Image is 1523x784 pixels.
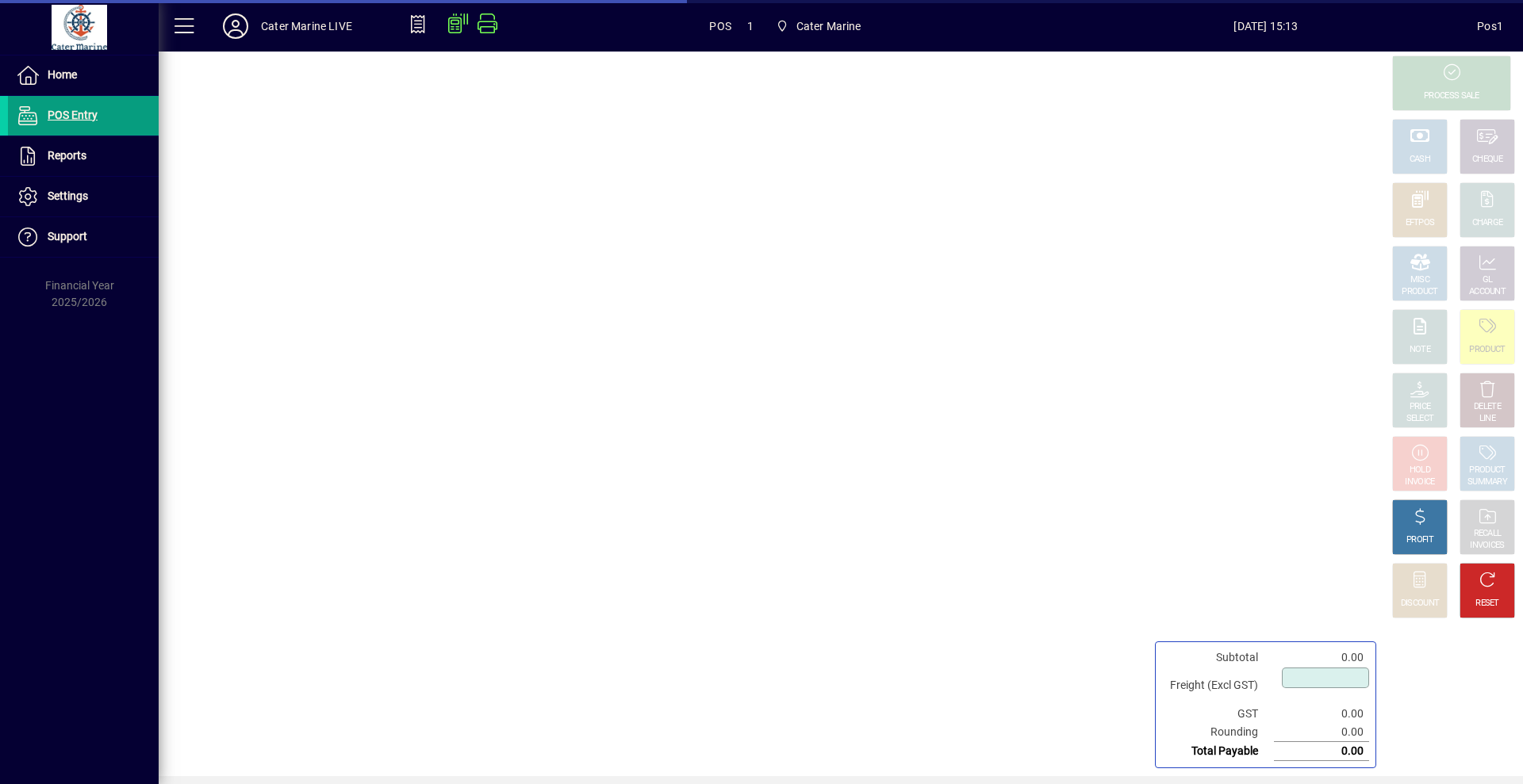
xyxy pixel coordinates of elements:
a: Home [8,55,159,95]
span: Reports [48,149,86,162]
div: DELETE [1474,401,1501,413]
td: 0.00 [1274,723,1369,742]
td: Rounding [1162,723,1274,742]
td: 0.00 [1274,742,1369,761]
div: CHARGE [1472,217,1503,229]
div: LINE [1479,413,1495,425]
a: Reports [8,136,159,176]
span: [DATE] 15:13 [1055,13,1478,39]
div: PRODUCT [1469,344,1505,356]
div: HOLD [1410,465,1430,476]
div: RECALL [1474,528,1502,540]
div: INVOICE [1405,476,1434,488]
div: PROCESS SALE [1424,90,1479,102]
div: CHEQUE [1472,154,1502,166]
div: SELECT [1406,413,1434,425]
span: POS Entry [48,109,98,121]
span: Cater Marine [769,12,868,40]
a: Settings [8,177,159,216]
td: Total Payable [1162,742,1274,761]
div: NOTE [1410,344,1430,356]
td: 0.00 [1274,648,1369,667]
div: Pos1 [1477,13,1503,39]
div: CASH [1410,154,1430,166]
span: 1 [747,13,754,39]
span: Settings [48,189,88,202]
div: MISC [1410,274,1429,286]
div: PRODUCT [1469,465,1505,476]
div: INVOICES [1470,540,1504,552]
div: PROFIT [1406,534,1433,546]
td: Subtotal [1162,648,1274,667]
button: Profile [210,12,261,40]
div: RESET [1475,598,1499,610]
span: Cater Marine [796,13,861,39]
span: POS [709,13,731,39]
div: DISCOUNT [1401,598,1439,610]
span: Support [48,230,87,243]
a: Support [8,217,159,257]
div: PRICE [1410,401,1431,413]
div: PRODUCT [1402,286,1437,298]
td: GST [1162,705,1274,723]
td: 0.00 [1274,705,1369,723]
div: ACCOUNT [1469,286,1506,298]
div: GL [1483,274,1493,286]
td: Freight (Excl GST) [1162,667,1274,705]
span: Home [48,68,77,81]
div: EFTPOS [1406,217,1435,229]
div: Cater Marine LIVE [261,13,352,39]
div: SUMMARY [1467,476,1507,488]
